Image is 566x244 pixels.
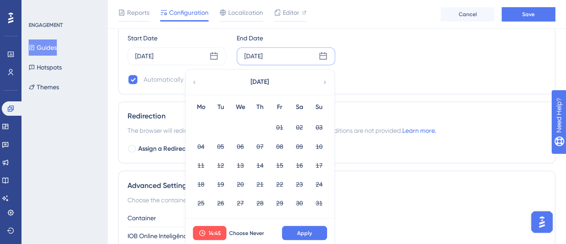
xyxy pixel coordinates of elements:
[252,139,268,154] button: 07
[292,195,307,210] button: 30
[459,11,477,18] span: Cancel
[128,212,546,223] div: Container
[169,7,209,18] span: Configuration
[272,157,287,173] button: 15
[292,139,307,154] button: 09
[233,195,248,210] button: 27
[193,226,226,240] button: 14:45
[135,51,153,61] div: [DATE]
[138,143,209,154] span: Assign a Redirection URL
[213,176,228,192] button: 19
[283,7,299,18] span: Editor
[297,229,312,236] span: Apply
[237,33,335,44] div: End Date
[193,157,209,173] button: 11
[29,79,59,95] button: Themes
[128,194,546,205] div: Choose the container and theme for the guide.
[128,33,226,44] div: Start Date
[191,102,211,113] div: Mo
[29,39,57,56] button: Guides
[502,7,555,22] button: Save
[193,176,209,192] button: 18
[311,176,327,192] button: 24
[193,139,209,154] button: 04
[21,2,56,13] span: Need Help?
[213,195,228,210] button: 26
[127,7,149,18] span: Reports
[230,102,250,113] div: We
[29,22,63,29] div: ENGAGEMENT
[311,195,327,210] button: 31
[244,51,263,61] div: [DATE]
[309,102,329,113] div: Su
[311,120,327,135] button: 03
[128,125,436,136] span: The browser will redirect to the “Redirection URL” when the Targeting Conditions are not provided.
[228,7,263,18] span: Localization
[289,102,309,113] div: Sa
[528,209,555,235] iframe: UserGuiding AI Assistant Launcher
[272,195,287,210] button: 29
[252,195,268,210] button: 28
[128,111,546,122] div: Redirection
[128,230,192,241] span: IOB Online Inteligência
[252,157,268,173] button: 14
[213,139,228,154] button: 05
[252,176,268,192] button: 21
[128,180,546,191] div: Advanced Settings
[270,102,289,113] div: Fr
[250,102,270,113] div: Th
[213,157,228,173] button: 12
[229,229,264,236] span: Choose Never
[292,176,307,192] button: 23
[209,229,221,236] span: 14:45
[233,139,248,154] button: 06
[272,176,287,192] button: 22
[211,102,230,113] div: Tu
[144,74,328,85] div: Automatically set as “Inactive” when the scheduled period is over.
[272,120,287,135] button: 01
[193,195,209,210] button: 25
[215,73,304,91] button: [DATE]
[402,127,436,134] a: Learn more.
[251,77,269,87] span: [DATE]
[311,139,327,154] button: 10
[522,11,535,18] span: Save
[282,226,327,240] button: Apply
[29,59,62,75] button: Hotspots
[226,226,267,240] button: Choose Never
[233,176,248,192] button: 20
[233,157,248,173] button: 13
[292,120,307,135] button: 02
[311,157,327,173] button: 17
[441,7,494,22] button: Cancel
[292,157,307,173] button: 16
[272,139,287,154] button: 08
